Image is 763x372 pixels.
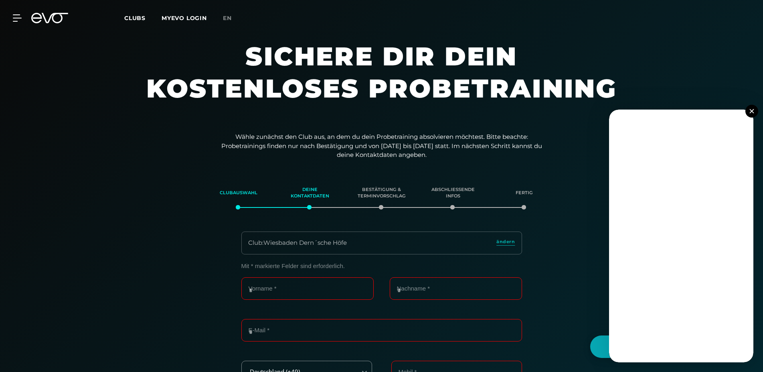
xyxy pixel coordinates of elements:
[241,262,522,269] p: Mit * markierte Felder sind erforderlich.
[141,40,622,120] h1: Sichere dir dein kostenloses Probetraining
[124,14,146,22] span: Clubs
[496,238,515,248] a: ändern
[162,14,207,22] a: MYEVO LOGIN
[213,182,264,204] div: Clubauswahl
[223,14,232,22] span: en
[284,182,336,204] div: Deine Kontaktdaten
[499,182,550,204] div: Fertig
[749,109,754,113] img: close.svg
[590,335,747,358] button: Hallo Athlet! Was möchtest du tun?
[356,182,407,204] div: Bestätigung & Terminvorschlag
[221,132,542,160] p: Wähle zunächst den Club aus, an dem du dein Probetraining absolvieren möchtest. Bitte beachte: Pr...
[223,14,241,23] a: en
[248,238,347,248] div: Club : Wiesbaden Dern´sche Höfe
[124,14,162,22] a: Clubs
[496,238,515,245] span: ändern
[427,182,479,204] div: Abschließende Infos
